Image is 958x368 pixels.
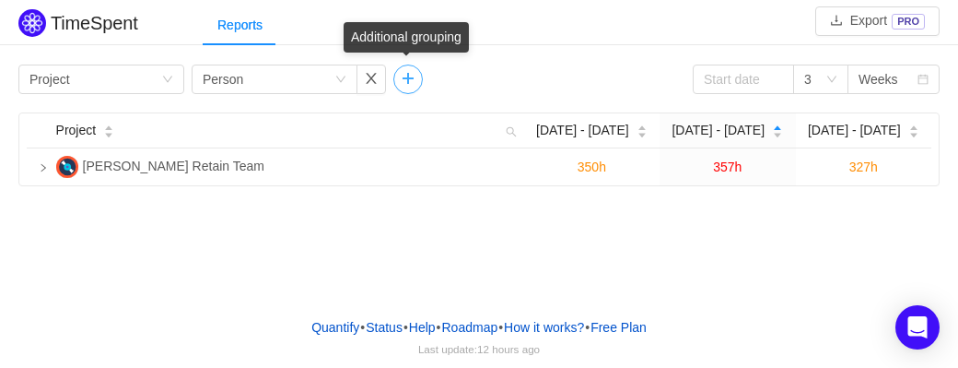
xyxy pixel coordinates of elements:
div: Reports [203,5,277,46]
div: Sort [103,123,114,136]
div: 3 [804,65,812,93]
i: icon: caret-up [104,124,114,129]
h2: TimeSpent [51,13,138,33]
button: How it works? [503,314,585,341]
div: Additional grouping [344,22,469,53]
span: 327h [849,160,878,174]
span: [DATE] - [DATE] [808,121,901,140]
i: icon: down [826,74,837,87]
span: • [403,320,408,335]
i: icon: caret-up [637,124,647,129]
div: Sort [637,123,648,136]
span: Project [56,121,97,140]
div: Sort [772,123,783,136]
div: Project [29,65,70,93]
span: 350h [578,160,606,174]
div: Open Intercom Messenger [895,305,940,350]
input: Start date [693,65,794,94]
span: [DATE] - [DATE] [536,121,629,140]
i: icon: caret-down [104,130,114,136]
span: 12 hours ago [477,343,540,355]
span: [DATE] - [DATE] [672,121,765,140]
i: icon: caret-up [908,124,918,129]
span: • [498,320,503,335]
img: Quantify logo [18,9,46,37]
i: icon: caret-up [773,124,783,129]
button: icon: plus [393,65,423,94]
span: Last update: [418,343,540,355]
a: Status [365,314,403,341]
span: 357h [713,160,742,174]
i: icon: down [335,74,346,87]
button: Free Plan [590,314,648,341]
span: • [585,320,590,335]
button: icon: downloadExportPRO [815,6,940,36]
a: Roadmap [441,314,499,341]
i: icon: search [498,113,524,148]
button: icon: close [356,65,386,94]
i: icon: down [162,74,173,87]
a: Help [408,314,437,341]
div: Sort [908,123,919,136]
i: icon: right [39,163,48,172]
span: • [360,320,365,335]
i: icon: caret-down [908,130,918,136]
i: icon: caret-down [637,130,647,136]
a: Quantify [310,314,360,341]
span: • [437,320,441,335]
div: Weeks [859,65,898,93]
i: icon: calendar [917,74,929,87]
span: [PERSON_NAME] Retain Team [83,159,264,173]
div: Person [203,65,243,93]
img: KR [56,156,78,178]
i: icon: caret-down [773,130,783,136]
